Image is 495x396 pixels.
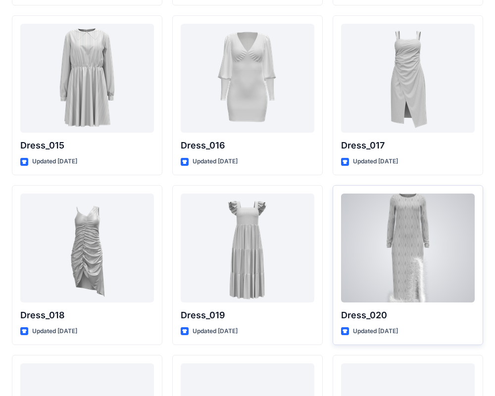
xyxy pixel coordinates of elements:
[341,308,475,322] p: Dress_020
[20,139,154,152] p: Dress_015
[20,308,154,322] p: Dress_018
[181,24,314,133] a: Dress_016
[193,326,238,337] p: Updated [DATE]
[20,24,154,133] a: Dress_015
[20,194,154,302] a: Dress_018
[353,326,398,337] p: Updated [DATE]
[193,156,238,167] p: Updated [DATE]
[341,194,475,302] a: Dress_020
[181,308,314,322] p: Dress_019
[341,139,475,152] p: Dress_017
[181,194,314,302] a: Dress_019
[32,156,77,167] p: Updated [DATE]
[32,326,77,337] p: Updated [DATE]
[341,24,475,133] a: Dress_017
[353,156,398,167] p: Updated [DATE]
[181,139,314,152] p: Dress_016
